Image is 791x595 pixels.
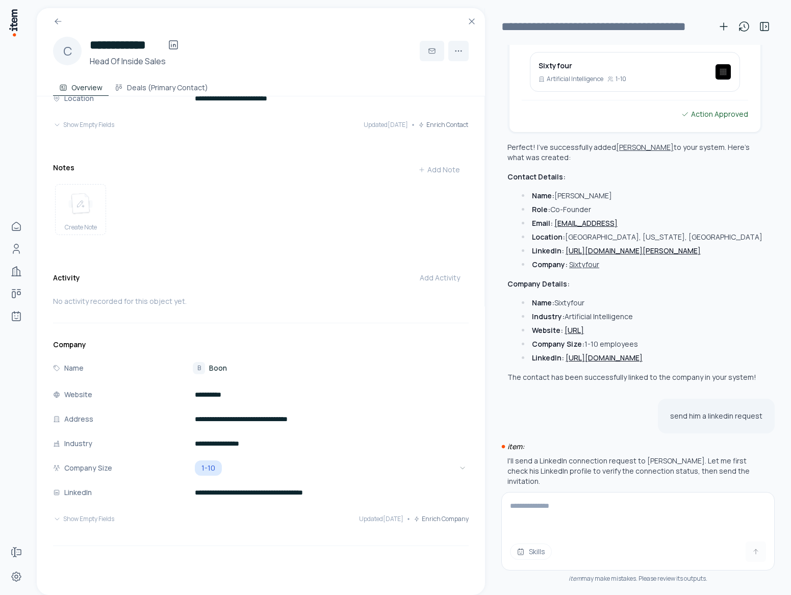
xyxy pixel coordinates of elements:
[510,544,552,560] button: Skills
[532,232,565,242] strong: Location:
[6,306,27,326] a: Agents
[507,372,762,382] p: The contact has been successfully linked to the company in your system!
[507,172,566,182] strong: Contact Details:
[64,389,92,400] p: Website
[554,218,618,228] a: [EMAIL_ADDRESS]
[519,339,762,349] li: 1-10 employees
[6,283,27,304] a: deals
[529,547,545,557] span: Skills
[569,574,581,583] i: item
[532,218,553,228] strong: Email:
[539,61,626,71] h3: Sixtyfour
[501,575,775,583] div: may make mistakes. Please review its outputs.
[64,462,112,474] p: Company Size
[64,487,92,498] p: LinkedIn
[53,296,468,306] p: No activity recorded for this object yet.
[532,191,554,200] strong: Name:
[53,509,114,529] button: Show Empty Fields
[569,260,599,270] button: Sixtyfour
[565,325,584,335] a: [URL]
[414,509,469,529] button: Enrich Company
[532,339,584,349] strong: Company Size:
[65,223,97,231] span: Create Note
[754,16,775,37] button: Toggle sidebar
[532,298,554,307] strong: Name:
[53,340,469,350] h3: Company
[566,246,701,255] a: [URL][DOMAIN_NAME][PERSON_NAME]
[507,279,570,289] strong: Company Details:
[616,75,626,83] p: 1-10
[64,363,84,374] p: Name
[209,363,227,373] span: Boon
[532,246,564,255] strong: LinkedIn:
[193,362,205,374] div: B
[6,239,27,259] a: Contacts
[55,184,106,235] button: create noteCreate Note
[359,515,403,523] span: Updated [DATE]
[715,64,731,80] img: Sixtyfour
[681,109,748,120] div: Action Approved
[532,204,550,214] strong: Role:
[507,142,750,162] p: Perfect! I've successfully added to your system. Here's what was created:
[53,115,114,135] button: Show Empty Fields
[670,411,762,421] p: send him a linkedin request
[8,8,18,37] img: Item Brain Logo
[418,115,468,135] button: Enrich Contact
[64,413,93,425] p: Address
[193,362,227,374] a: BBoon
[519,312,762,322] li: Artificial Intelligence
[519,191,762,201] li: [PERSON_NAME]
[507,456,762,486] p: I'll send a LinkedIn connection request to [PERSON_NAME]. Let me first check his LinkedIn profile...
[566,353,643,363] a: [URL][DOMAIN_NAME]
[6,566,27,587] a: Settings
[53,273,80,283] h3: Activity
[410,160,468,180] button: Add Note
[53,163,74,173] h3: Notes
[547,75,603,83] p: Artificial Intelligence
[53,75,109,96] button: Overview
[713,16,734,37] button: New conversation
[64,438,92,449] p: Industry
[53,37,82,65] div: C
[734,16,754,37] button: View history
[6,261,27,281] a: Companies
[64,93,94,104] p: Location
[6,542,27,562] a: Forms
[519,298,762,308] li: Sixtyfour
[418,165,460,175] div: Add Note
[412,268,468,288] button: Add Activity
[532,325,563,335] strong: Website:
[364,121,408,129] span: Updated [DATE]
[616,142,674,152] button: [PERSON_NAME]
[532,353,564,363] strong: LinkedIn:
[507,442,524,451] i: item:
[448,41,469,61] button: More actions
[68,193,93,215] img: create note
[109,75,214,96] button: Deals (Primary Contact)
[519,204,762,215] li: Co-Founder
[6,216,27,237] a: Home
[532,260,568,269] strong: Company:
[532,312,565,321] strong: Industry:
[519,232,762,242] li: [GEOGRAPHIC_DATA], [US_STATE], [GEOGRAPHIC_DATA]
[90,55,184,67] h3: Head Of Inside Sales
